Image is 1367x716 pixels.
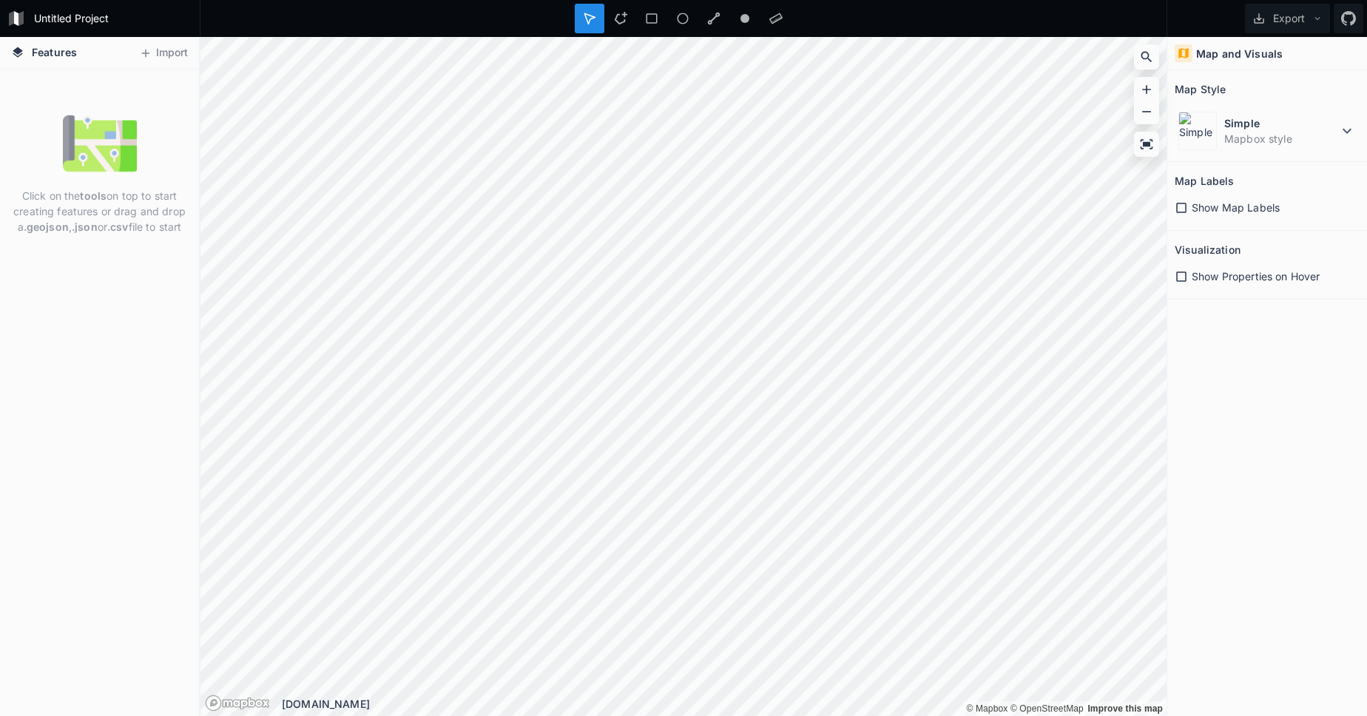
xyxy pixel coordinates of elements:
span: Show Properties on Hover [1192,268,1320,284]
strong: tools [80,189,107,202]
h2: Map Labels [1175,169,1234,192]
span: Features [32,44,77,60]
strong: .csv [107,220,129,233]
button: Export [1245,4,1330,33]
dt: Simple [1224,115,1338,131]
dd: Mapbox style [1224,131,1338,146]
img: empty [63,107,137,180]
button: Import [132,41,195,65]
span: Show Map Labels [1192,200,1280,215]
h2: Map Style [1175,78,1226,101]
strong: .json [72,220,98,233]
a: OpenStreetMap [1010,703,1084,714]
a: Map feedback [1087,703,1163,714]
p: Click on the on top to start creating features or drag and drop a , or file to start [11,188,188,234]
a: Mapbox [966,703,1007,714]
h2: Visualization [1175,238,1241,261]
strong: .geojson [24,220,69,233]
div: [DOMAIN_NAME] [282,696,1167,712]
img: Simple [1178,112,1217,150]
h4: Map and Visuals [1196,46,1283,61]
a: Mapbox logo [205,695,270,712]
